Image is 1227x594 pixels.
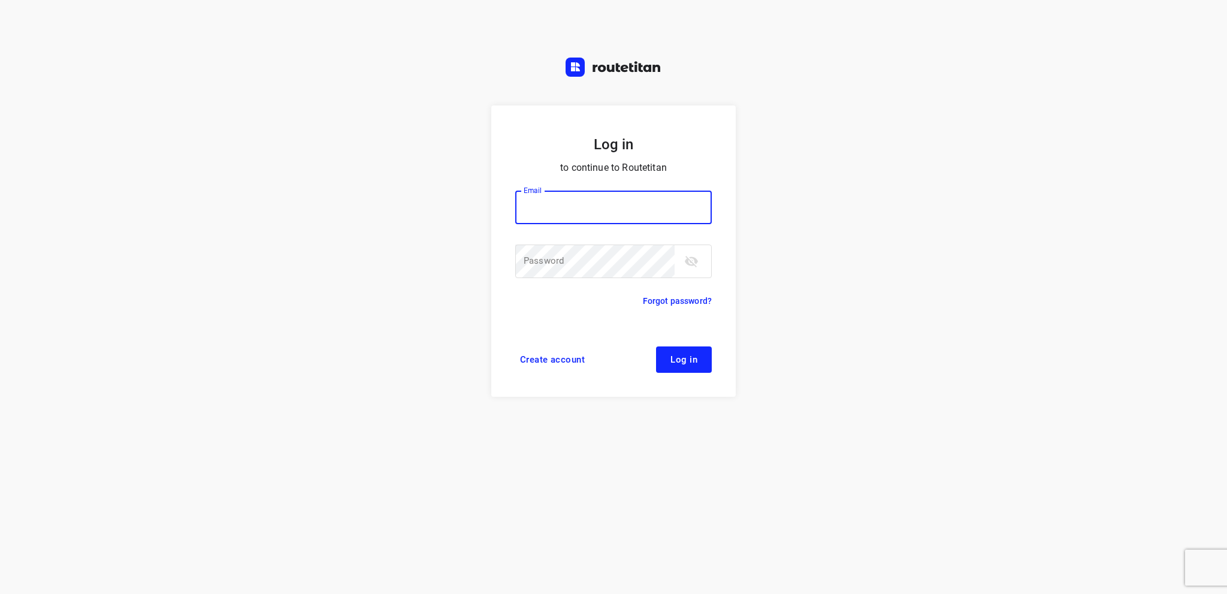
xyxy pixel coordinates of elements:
[520,355,585,364] span: Create account
[643,294,712,308] a: Forgot password?
[566,58,661,80] a: Routetitan
[656,346,712,373] button: Log in
[670,355,697,364] span: Log in
[679,249,703,273] button: toggle password visibility
[566,58,661,77] img: Routetitan
[515,134,712,155] h5: Log in
[515,346,590,373] a: Create account
[515,159,712,176] p: to continue to Routetitan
